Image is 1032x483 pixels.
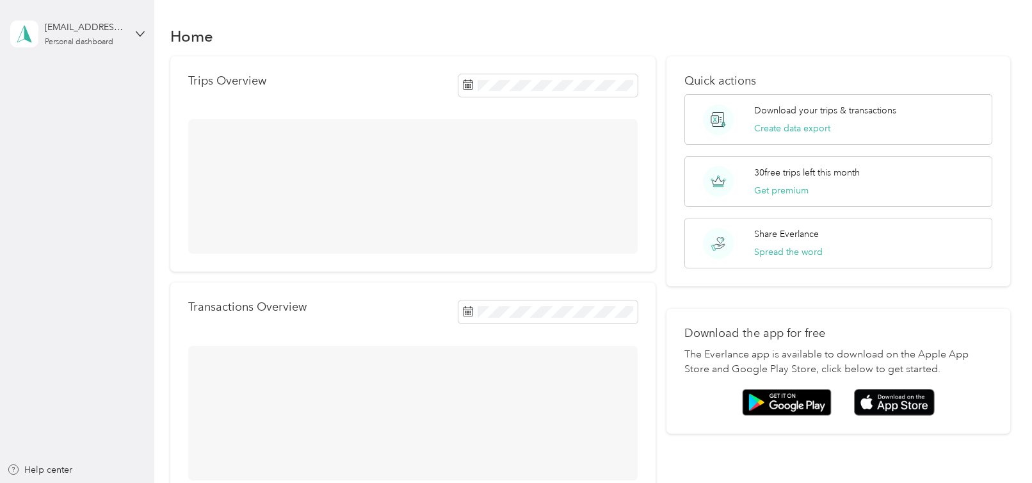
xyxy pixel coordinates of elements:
[45,38,113,46] div: Personal dashboard
[7,463,72,477] button: Help center
[960,411,1032,483] iframe: Everlance-gr Chat Button Frame
[854,389,935,416] img: App store
[684,74,992,88] p: Quick actions
[754,245,823,259] button: Spread the word
[754,104,896,117] p: Download your trips & transactions
[188,300,307,314] p: Transactions Overview
[684,327,992,340] p: Download the app for free
[754,166,860,179] p: 30 free trips left this month
[754,227,819,241] p: Share Everlance
[188,74,266,88] p: Trips Overview
[684,347,992,378] p: The Everlance app is available to download on the Apple App Store and Google Play Store, click be...
[742,389,832,416] img: Google play
[754,122,830,135] button: Create data export
[45,20,125,34] div: [EMAIL_ADDRESS][DOMAIN_NAME]
[170,29,213,43] h1: Home
[754,184,809,197] button: Get premium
